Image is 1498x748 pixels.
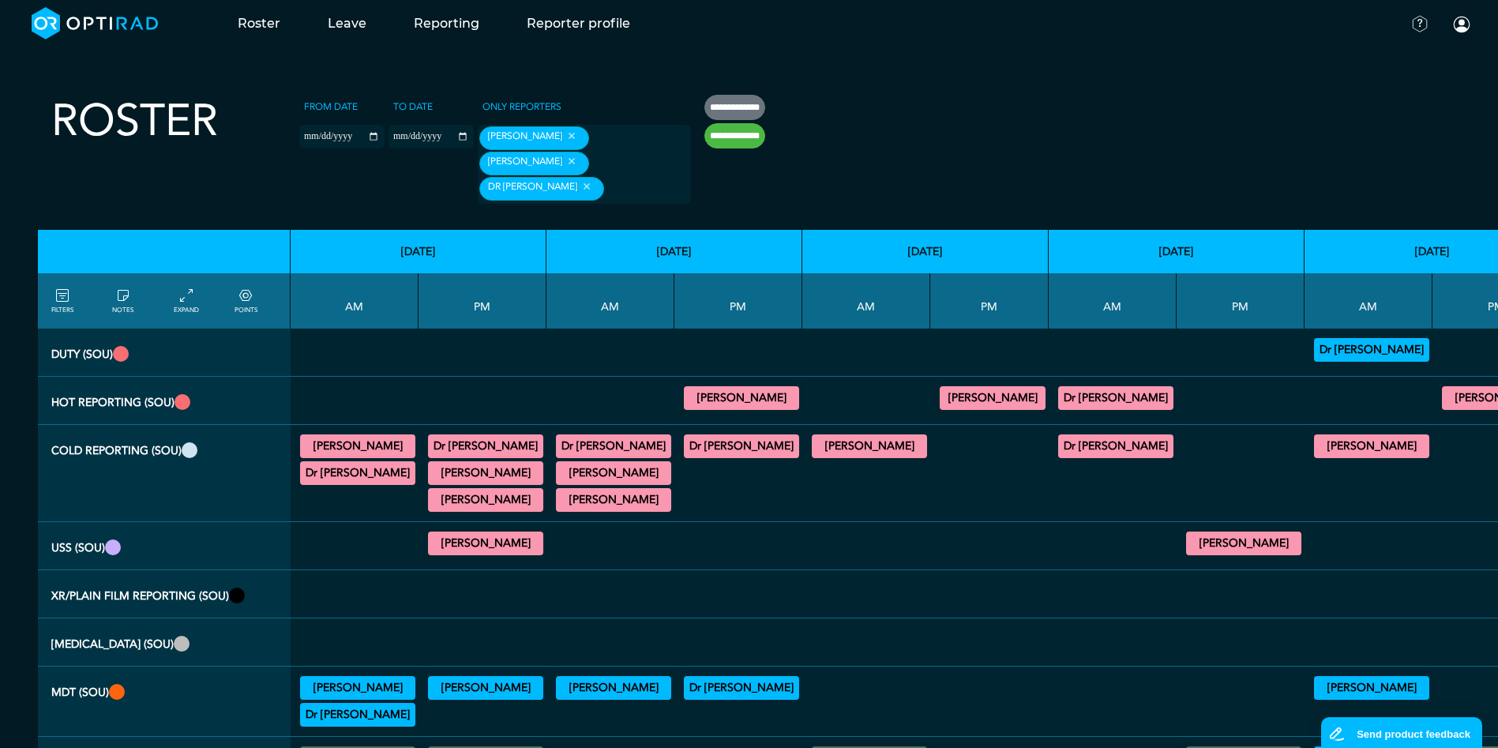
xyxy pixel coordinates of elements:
summary: [PERSON_NAME] [430,678,541,697]
div: MRI Neuro/General MRI 09:00 - 10:00 [1314,434,1429,458]
div: General MRI 13:30 - 15:30 [428,434,543,458]
th: AM [802,273,930,329]
th: AM [1049,273,1177,329]
div: Haem/Lymphoma 12:30 - 14:30 [684,676,799,700]
summary: [PERSON_NAME] [942,389,1043,408]
div: NORAD 09:30 - 11:30 [300,703,415,727]
summary: [PERSON_NAME] [558,491,669,509]
summary: Dr [PERSON_NAME] [302,464,413,483]
th: AM [1305,273,1432,329]
label: Only Reporters [478,95,566,118]
th: PM [419,273,546,329]
th: Hot Reporting (SOU) [38,377,291,425]
div: Dr [PERSON_NAME] [479,177,604,201]
summary: [PERSON_NAME] [430,534,541,553]
th: PM [930,273,1049,329]
label: To date [389,95,437,118]
summary: Dr [PERSON_NAME] [686,437,797,456]
th: PM [674,273,802,329]
th: MDT (SOU) [38,667,291,737]
label: From date [299,95,362,118]
summary: [PERSON_NAME] [1316,678,1427,697]
h2: Roster [51,95,218,148]
th: USS (SOU) [38,522,291,570]
th: Fluoro (SOU) [38,618,291,667]
div: General CT 14:30 - 15:30 [428,461,543,485]
div: Breast 08:00 - 10:30 [1314,676,1429,700]
summary: Dr [PERSON_NAME] [1061,389,1171,408]
a: show/hide notes [112,287,133,315]
div: General CT 11:30 - 13:30 [300,461,415,485]
summary: [PERSON_NAME] [1316,437,1427,456]
summary: [PERSON_NAME] [430,464,541,483]
th: PM [1177,273,1305,329]
div: General MRI 15:30 - 16:30 [428,488,543,512]
div: MRI Neuro/MRI MSK 09:00 - 13:00 [812,434,927,458]
div: General MRI 07:00 - 09:00 [1058,434,1173,458]
div: Neuro-oncology MDT 09:30 - 11:30 [300,676,415,700]
div: MRI Trauma & Urgent/CT Trauma & Urgent 13:00 - 17:00 [940,386,1046,410]
th: [DATE] [546,230,802,273]
div: General US 14:00 - 17:00 [428,532,543,555]
div: Neurology 08:30 - 09:30 [556,676,671,700]
a: FILTERS [51,287,73,315]
summary: [PERSON_NAME] [302,678,413,697]
th: AM [291,273,419,329]
th: AM [546,273,674,329]
th: Cold Reporting (SOU) [38,425,291,522]
summary: Dr [PERSON_NAME] [686,678,797,697]
th: [DATE] [291,230,546,273]
div: MRI Trauma & Urgent/CT Trauma & Urgent 09:00 - 13:00 [1058,386,1173,410]
a: collapse/expand entries [174,287,199,315]
summary: Dr [PERSON_NAME] [558,437,669,456]
summary: [PERSON_NAME] [430,491,541,509]
summary: Dr [PERSON_NAME] [302,705,413,724]
div: General US 13:30 - 17:00 [1186,532,1301,555]
summary: Dr [PERSON_NAME] [1061,437,1171,456]
th: [DATE] [1049,230,1305,273]
div: General MRI 09:30 - 11:00 [556,461,671,485]
th: [DATE] [802,230,1049,273]
div: [PERSON_NAME] [479,152,589,175]
div: General CT 11:00 - 13:00 [556,488,671,512]
div: MRI Trauma & Urgent/CT Trauma & Urgent 13:00 - 17:00 [684,386,799,410]
th: Duty (SOU) [38,329,291,377]
div: Breast 13:30 - 14:30 [428,676,543,700]
div: Vetting (30 PF Points) 09:00 - 13:00 [1314,338,1429,362]
div: [PERSON_NAME] [479,126,589,150]
input: null [607,182,686,197]
div: MRI Neuro 11:30 - 14:00 [300,434,415,458]
a: collapse/expand expected points [235,287,257,315]
button: Remove item: '10ffcc52-1635-4e89-bed9-09cc36d0d394' [577,181,595,192]
th: XR/Plain Film Reporting (SOU) [38,570,291,618]
button: Remove item: '147d65a5-861a-4794-86f3-72d2a69b74eb' [562,130,580,141]
summary: [PERSON_NAME] [558,678,669,697]
summary: Dr [PERSON_NAME] [430,437,541,456]
summary: [PERSON_NAME] [558,464,669,483]
img: brand-opti-rad-logos-blue-and-white-d2f68631ba2948856bd03f2d395fb146ddc8fb01b4b6e9315ea85fa773367... [32,7,159,39]
div: General MRI 09:00 - 12:30 [556,434,671,458]
button: Remove item: 'c6dbb730-fc4f-4c13-8cc4-9354a087ddb2' [562,156,580,167]
div: General MRI 14:30 - 17:00 [684,434,799,458]
summary: [PERSON_NAME] [814,437,925,456]
summary: [PERSON_NAME] [302,437,413,456]
summary: [PERSON_NAME] [686,389,797,408]
summary: Dr [PERSON_NAME] [1316,340,1427,359]
summary: [PERSON_NAME] [1188,534,1299,553]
